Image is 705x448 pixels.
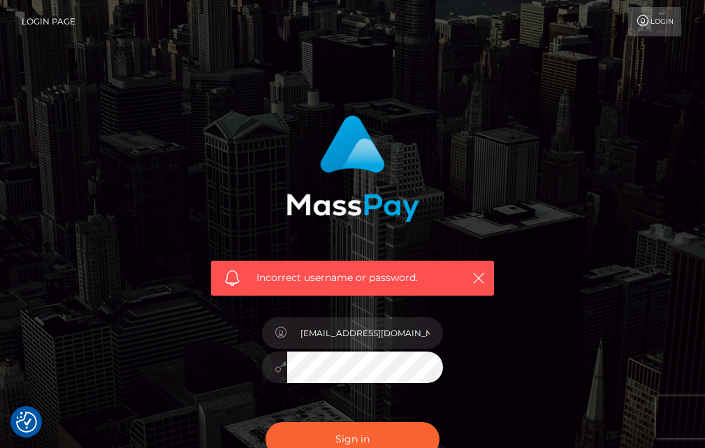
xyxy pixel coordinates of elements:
img: Revisit consent button [16,412,37,433]
a: Login Page [22,7,75,36]
input: Username... [287,317,444,349]
a: Login [628,7,681,36]
span: Incorrect username or password. [256,270,456,285]
button: Consent Preferences [16,412,37,433]
img: MassPay Login [286,115,419,222]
